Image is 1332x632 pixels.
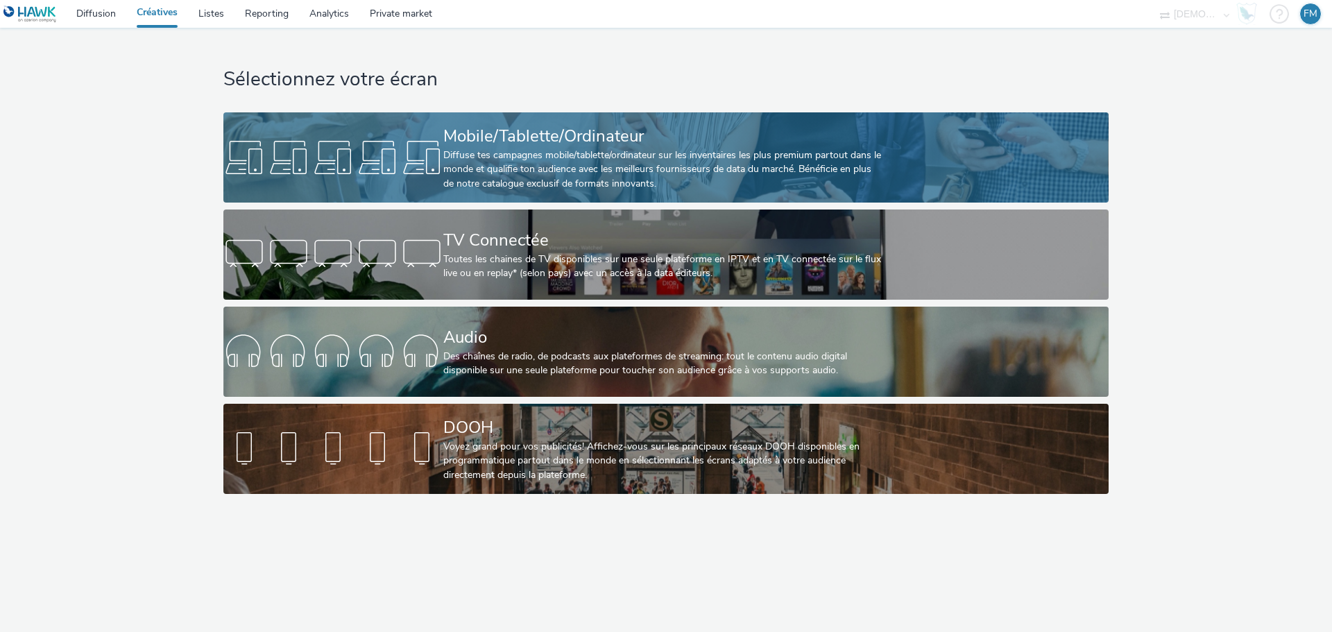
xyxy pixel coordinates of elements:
a: DOOHVoyez grand pour vos publicités! Affichez-vous sur les principaux réseaux DOOH disponibles en... [223,404,1108,494]
div: Des chaînes de radio, de podcasts aux plateformes de streaming: tout le contenu audio digital dis... [443,350,883,378]
div: FM [1304,3,1317,24]
div: Voyez grand pour vos publicités! Affichez-vous sur les principaux réseaux DOOH disponibles en pro... [443,440,883,482]
img: undefined Logo [3,6,57,23]
div: Audio [443,325,883,350]
a: TV ConnectéeToutes les chaines de TV disponibles sur une seule plateforme en IPTV et en TV connec... [223,210,1108,300]
div: Toutes les chaines de TV disponibles sur une seule plateforme en IPTV et en TV connectée sur le f... [443,253,883,281]
a: Mobile/Tablette/OrdinateurDiffuse tes campagnes mobile/tablette/ordinateur sur les inventaires le... [223,112,1108,203]
div: DOOH [443,416,883,440]
img: Hawk Academy [1236,3,1257,25]
a: Hawk Academy [1236,3,1263,25]
h1: Sélectionnez votre écran [223,67,1108,93]
div: Mobile/Tablette/Ordinateur [443,124,883,148]
a: AudioDes chaînes de radio, de podcasts aux plateformes de streaming: tout le contenu audio digita... [223,307,1108,397]
div: TV Connectée [443,228,883,253]
div: Diffuse tes campagnes mobile/tablette/ordinateur sur les inventaires les plus premium partout dan... [443,148,883,191]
